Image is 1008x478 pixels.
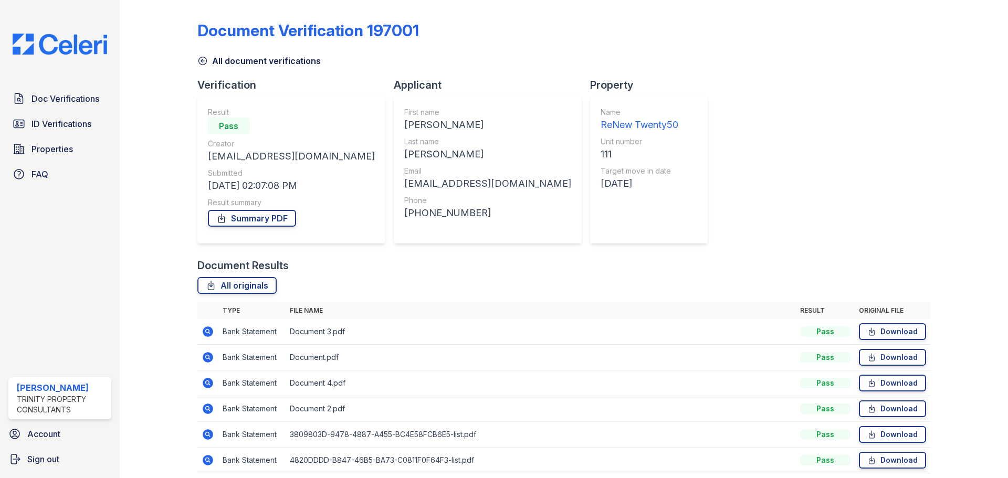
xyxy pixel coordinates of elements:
[601,147,678,162] div: 111
[197,78,394,92] div: Verification
[17,394,107,415] div: Trinity Property Consultants
[404,107,571,118] div: First name
[800,455,850,465] div: Pass
[4,34,115,55] img: CE_Logo_Blue-a8612792a0a2168367f1c8372b55b34899dd931a85d93a1a3d3e32e68fde9ad4.png
[208,118,250,134] div: Pass
[208,139,375,149] div: Creator
[601,166,678,176] div: Target move in date
[218,319,286,345] td: Bank Statement
[859,323,926,340] a: Download
[286,396,796,422] td: Document 2.pdf
[4,423,115,444] a: Account
[859,426,926,443] a: Download
[27,453,59,465] span: Sign out
[31,92,99,105] span: Doc Verifications
[859,400,926,417] a: Download
[601,136,678,147] div: Unit number
[8,164,111,185] a: FAQ
[218,396,286,422] td: Bank Statement
[800,429,850,440] div: Pass
[859,375,926,391] a: Download
[218,345,286,370] td: Bank Statement
[601,176,678,191] div: [DATE]
[197,258,289,273] div: Document Results
[17,381,107,394] div: [PERSON_NAME]
[855,302,930,319] th: Original file
[286,422,796,448] td: 3809803D-9478-4887-A455-BC4E58FCB6E5-list.pdf
[796,302,855,319] th: Result
[590,78,716,92] div: Property
[800,352,850,363] div: Pass
[800,403,850,414] div: Pass
[404,147,571,162] div: [PERSON_NAME]
[8,139,111,160] a: Properties
[601,107,678,132] a: Name ReNew Twenty50
[404,166,571,176] div: Email
[800,326,850,337] div: Pass
[208,197,375,208] div: Result summary
[27,428,60,440] span: Account
[208,210,296,227] a: Summary PDF
[4,449,115,470] a: Sign out
[31,143,73,155] span: Properties
[218,448,286,473] td: Bank Statement
[286,448,796,473] td: 4820DDDD-B847-46B5-BA73-C0811F0F64F3-list.pdf
[394,78,590,92] div: Applicant
[208,107,375,118] div: Result
[859,349,926,366] a: Download
[8,88,111,109] a: Doc Verifications
[197,55,321,67] a: All document verifications
[8,113,111,134] a: ID Verifications
[208,168,375,178] div: Submitted
[286,319,796,345] td: Document 3.pdf
[800,378,850,388] div: Pass
[218,370,286,396] td: Bank Statement
[404,206,571,220] div: [PHONE_NUMBER]
[208,178,375,193] div: [DATE] 02:07:08 PM
[197,277,277,294] a: All originals
[197,21,419,40] div: Document Verification 197001
[286,370,796,396] td: Document 4.pdf
[404,136,571,147] div: Last name
[218,422,286,448] td: Bank Statement
[31,118,91,130] span: ID Verifications
[601,107,678,118] div: Name
[859,452,926,469] a: Download
[404,118,571,132] div: [PERSON_NAME]
[208,149,375,164] div: [EMAIL_ADDRESS][DOMAIN_NAME]
[601,118,678,132] div: ReNew Twenty50
[31,168,48,180] span: FAQ
[286,302,796,319] th: File name
[286,345,796,370] td: Document.pdf
[404,176,571,191] div: [EMAIL_ADDRESS][DOMAIN_NAME]
[218,302,286,319] th: Type
[404,195,571,206] div: Phone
